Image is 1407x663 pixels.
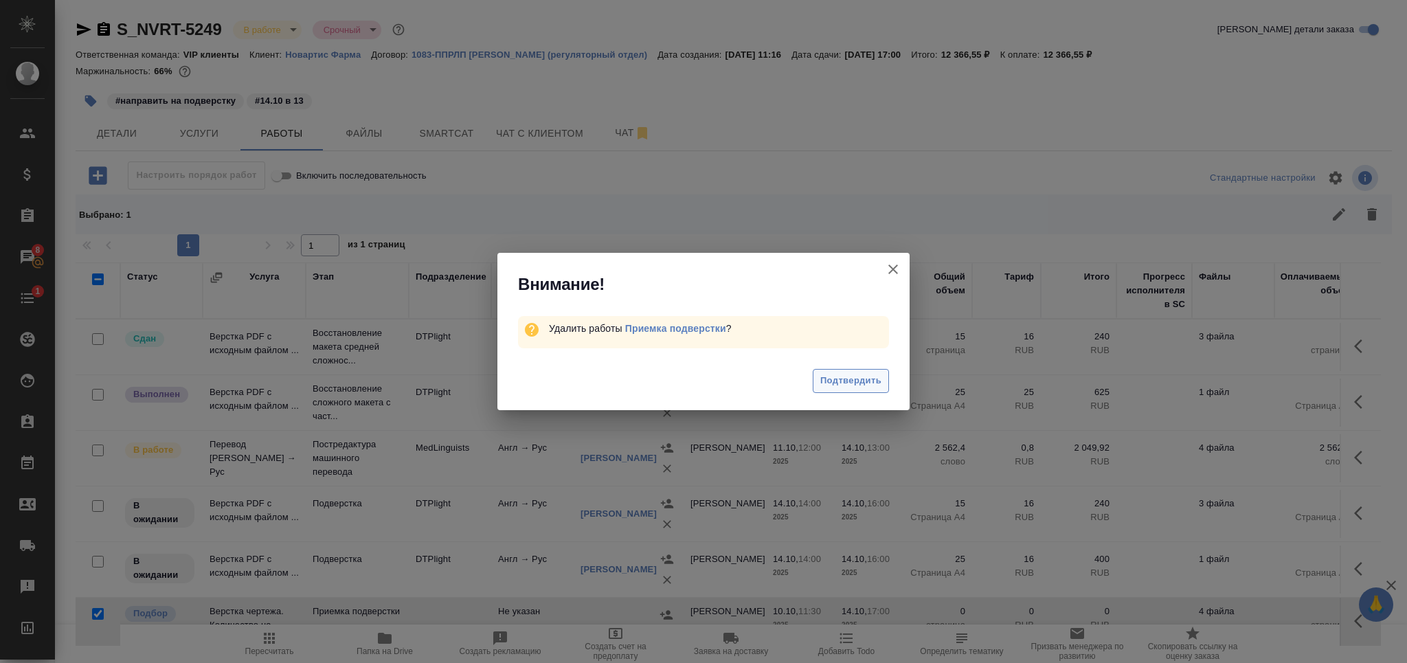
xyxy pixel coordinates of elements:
button: Подтвердить [813,369,889,393]
span: Внимание! [518,273,605,295]
span: Подтвердить [820,373,881,389]
div: Удалить работы [549,322,889,335]
span: ? [625,323,732,334]
a: Приемка подверстки [625,323,726,334]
